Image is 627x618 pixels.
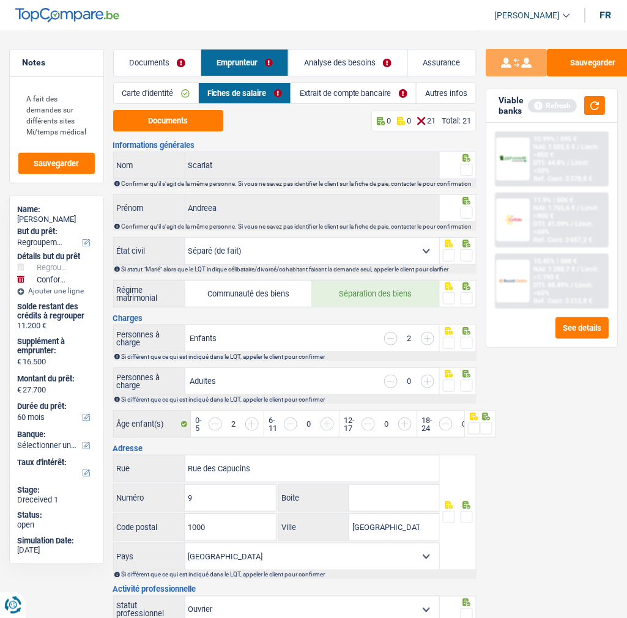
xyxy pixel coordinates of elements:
span: € [17,357,21,367]
div: Confirmer qu'il s'agit de la même personne. Si vous ne savez pas identifier le client sur la fich... [122,223,476,230]
a: Emprunteur [201,50,288,76]
a: Fiches de salaire [199,83,291,103]
div: fr [600,9,612,21]
label: 0-5 [196,416,202,432]
img: Record Credits [499,274,527,287]
p: 0 [407,116,411,125]
label: État civil [114,238,185,264]
span: NAI: 1 503,5 € [533,143,575,151]
label: But du prêt: [17,227,94,237]
span: Limit: <65% [533,281,593,297]
a: Autres infos [417,83,476,103]
img: TopCompare Logo [15,8,119,23]
span: Limit: >800 € [533,204,599,220]
h3: Informations générales [113,141,477,149]
div: Si différent que ce qui est indiqué dans le LQT, appeler le client pour confirmer [122,572,476,578]
div: Ref. Cost: 3 213,8 € [533,297,592,305]
label: Durée du prêt: [17,402,94,411]
label: Taux d'intérêt: [17,458,94,468]
div: 0 [404,377,415,385]
label: 18-24 [422,416,433,432]
span: DTI: 44.8% [533,159,565,167]
label: Boite [279,485,349,511]
a: Analyse des besoins [289,50,407,76]
div: 11.200 € [17,321,96,331]
div: Solde restant des crédits à regrouper [17,302,96,321]
span: Limit: <60% [533,220,593,236]
h5: Notes [22,57,91,68]
h3: Activité professionnelle [113,586,477,594]
p: 21 [427,116,436,125]
div: Si statut "Marié" alors que le LQT indique célibataire/divorcé/cohabitant faisant la demande seul... [122,266,476,273]
div: [PERSON_NAME] [17,215,96,224]
span: / [577,143,579,151]
label: Supplément à emprunter: [17,337,94,356]
span: Sauvegarder [34,160,79,167]
div: Dreceived 1 [17,495,96,505]
div: Confirmer qu'il s'agit de la même personne. Si vous ne savez pas identifier le client sur la fich... [122,180,476,187]
label: Prénom [114,195,185,221]
div: Ref. Cost: 3 378,8 € [533,175,592,183]
span: € [17,385,21,395]
label: 6-11 [269,416,278,432]
span: NAI: 1 765,6 € [533,204,575,212]
label: Banque: [17,430,94,440]
div: 10.99% | 595 € [533,135,577,143]
span: / [577,265,579,273]
a: [PERSON_NAME] [484,6,570,26]
div: Ajouter une ligne [17,287,96,295]
label: Montant du prêt: [17,374,94,384]
label: Communauté des biens [185,281,313,307]
div: Si différent que ce qui est indiqué dans le LQT, appeler le client pour confirmer [122,353,476,360]
label: Séparation des biens [312,281,439,307]
label: Code postal [114,514,185,540]
button: Sauvegarder [18,153,95,174]
span: DTI: 41.09% [533,220,569,228]
p: 0 [387,116,391,125]
a: Assurance [408,50,476,76]
span: / [571,220,573,228]
a: Extrait de compte bancaire [291,83,416,103]
span: DTI: 48.49% [533,281,569,289]
div: Refresh [528,99,577,112]
span: Limit: >1.193 € [533,265,599,281]
div: Simulation Date: [17,536,96,546]
span: Limit: >850 € [533,143,599,159]
label: Ville [279,514,349,540]
label: Personnes à charge [114,325,185,351]
div: 10.45% | 588 € [533,257,577,265]
label: 12-17 [344,416,355,432]
span: Limit: <50% [533,159,589,175]
label: Rue [114,455,185,482]
div: Ref. Cost: 3 657,2 € [533,236,592,244]
h3: Charges [113,314,477,322]
div: Détails but du prêt [17,252,96,262]
a: Documents [114,50,201,76]
span: NAI: 1 288,7 € [533,265,575,273]
label: Pays [114,543,185,570]
a: Carte d'identité [114,83,198,103]
div: Total: 21 [442,116,471,125]
img: AlphaCredit [499,155,527,163]
div: Name: [17,205,96,215]
label: Enfants [190,334,217,342]
div: 11.9% | 606 € [533,196,573,204]
span: [PERSON_NAME] [494,10,560,21]
div: Status: [17,510,96,520]
span: / [577,204,579,212]
button: Documents [113,110,223,131]
span: / [567,159,569,167]
label: Adultes [190,377,217,385]
label: Régime matrimonial [114,284,185,304]
div: Viable banks [499,95,528,116]
button: See details [555,317,609,339]
span: / [571,281,573,289]
h3: Adresse [113,444,477,452]
div: [DATE] [17,545,96,555]
label: Numéro [114,485,185,511]
label: Âge enfant(s) [114,411,191,437]
div: Stage: [17,485,96,495]
div: Si différent que ce qui est indiqué dans le LQT, appeler le client pour confirmer [122,396,476,403]
div: 2 [228,420,239,428]
div: 2 [404,334,415,342]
